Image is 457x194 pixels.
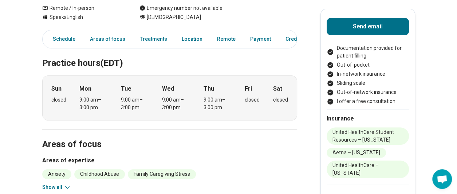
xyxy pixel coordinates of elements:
[42,75,297,120] div: When does the program meet?
[51,96,66,104] div: closed
[327,114,409,123] h2: Insurance
[327,70,409,78] li: In-network insurance
[327,127,409,145] li: United HealthCare Student Resources – [US_STATE]
[162,96,190,111] div: 9:00 am – 3:00 pm
[177,32,207,47] a: Location
[121,84,131,93] strong: Tue
[273,96,288,104] div: closed
[327,18,409,35] button: Send email
[44,32,80,47] a: Schedule
[42,40,297,70] h2: Practice hours (EDT)
[42,156,297,165] h3: Areas of expertise
[327,44,409,60] li: Documentation provided for patient filling
[432,169,452,189] div: Open chat
[327,148,386,158] li: Aetna – [US_STATE]
[135,32,172,47] a: Treatments
[327,79,409,87] li: Sliding scale
[42,183,71,191] button: Show all
[281,32,322,47] a: Credentials
[327,61,409,69] li: Out-of-pocket
[86,32,130,47] a: Areas of focus
[79,84,91,93] strong: Mon
[42,121,297,151] h2: Areas of focus
[42,169,71,179] li: Anxiety
[245,96,260,104] div: closed
[245,84,252,93] strong: Fri
[246,32,275,47] a: Payment
[51,84,62,93] strong: Sun
[327,98,409,105] li: I offer a free consultation
[128,169,196,179] li: Family Caregiving Stress
[74,169,125,179] li: Childhood Abuse
[327,88,409,96] li: Out-of-network insurance
[42,13,125,21] div: Speaks English
[162,84,174,93] strong: Wed
[121,96,149,111] div: 9:00 am – 3:00 pm
[42,4,125,12] div: Remote / In-person
[147,13,201,21] span: [DEMOGRAPHIC_DATA]
[327,161,409,178] li: United HealthCare – [US_STATE]
[273,84,282,93] strong: Sat
[79,96,107,111] div: 9:00 am – 3:00 pm
[139,4,222,12] div: Emergency number not available
[204,96,232,111] div: 9:00 am – 3:00 pm
[204,84,214,93] strong: Thu
[213,32,240,47] a: Remote
[327,44,409,105] ul: Payment options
